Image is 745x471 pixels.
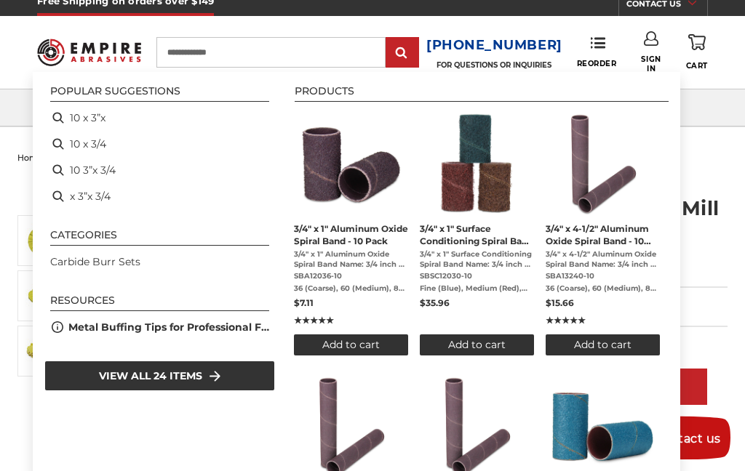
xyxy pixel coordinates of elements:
a: [PHONE_NUMBER] [426,36,562,57]
li: Metal Buffing Tips for Professional Finishes [44,315,275,341]
span: ★★★★★ [294,315,334,328]
li: 10 x 3/4 [44,132,275,158]
span: Reorder [577,60,617,69]
img: 3/4" x 1" Scotch Brite Spiral Band [424,111,530,217]
li: 3/4" x 1" Aluminum Oxide Spiral Band - 10 Pack [288,105,414,362]
span: Fine (Blue), Medium (Red), Coarse (Tan) [420,284,534,294]
span: 36 (Coarse), 60 (Medium), 80 (Medium), 120 (Fine), 150 (Fine), 240 (Very Fine), 320 (Very Fine) [294,284,408,294]
a: 3/4" x 1" Surface Conditioning Spiral Band - 10 Pack [420,111,534,356]
a: 3/4" x 4-1/2" Aluminum Oxide Spiral Band - 10 Pack [546,111,660,356]
button: Add to cart [546,335,660,356]
li: View all 24 items [44,361,275,392]
span: $7.11 [294,298,314,309]
li: Popular suggestions [50,86,269,102]
li: x 3”x 3/4 [44,184,275,210]
img: 3/4" x 4-1/2" Spiral Bands Aluminum Oxide [550,111,656,217]
span: $35.96 [420,298,450,309]
li: Resources [50,296,269,312]
li: 10 3”x 3/4 [44,158,275,184]
p: FOR QUESTIONS OR INQUIRIES [426,61,562,71]
img: Empire Abrasives [37,33,140,73]
span: 3/4" x 1" Aluminum Oxide Spiral Band - 10 Pack [294,223,408,248]
span: View all 24 items [99,369,202,385]
span: 36 (Coarse), 60 (Medium), 80 (Medium), 120 (Fine), 150 (Fine), 240 (Very Fine), 320 (Very Fine) [546,284,660,294]
a: 3/4" x 1" Aluminum Oxide Spiral Band - 10 Pack [294,111,408,356]
a: Metal Buffing Tips for Professional Finishes [68,321,269,336]
li: Categories [50,230,269,246]
span: 3/4" x 1" Surface Conditioning Spiral Band Name: 3/4 inch x 1 inch Surface Conditioning Spiral Ba... [420,250,534,270]
button: Add to cart [420,335,534,356]
li: Products [295,86,669,102]
li: 3/4" x 1" Surface Conditioning Spiral Band - 10 Pack [414,105,540,362]
span: 3/4" x 1" Aluminum Oxide Spiral Band Name: 3/4 inch x 1 inch Aluminum Oxide Spiral Band Descripti... [294,250,408,270]
span: SBSC12030-10 [420,272,534,282]
button: Add to cart [294,335,408,356]
span: $15.66 [546,298,574,309]
span: 3/4" x 4-1/2" Aluminum Oxide Spiral Band Name: 3/4 inch x 4-1/2 inch Aluminum Oxide Spiral Band D... [546,250,660,270]
li: Carbide Burr Sets [44,249,275,275]
img: 3/4" x 1" Spiral Bands AOX [298,111,404,217]
a: Carbide Burr Sets [50,255,140,270]
li: 3/4" x 4-1/2" Aluminum Oxide Spiral Band - 10 Pack [540,105,666,362]
span: SBA12036-10 [294,272,408,282]
a: home [17,153,43,164]
span: 3/4" x 1" Surface Conditioning Spiral Band - 10 Pack [420,223,534,248]
img: 10" x 3" x 5/8" - 16 Ply Yellow Mill Treated Airway Buff [25,278,62,315]
span: Sign In [636,55,666,74]
img: 10" x 3" x 5/8" - 16 Ply Yellow Mill Treated Airway Buff [25,334,62,370]
input: Submit [388,39,417,68]
span: 3/4" x 4-1/2" Aluminum Oxide Spiral Band - 10 Pack [546,223,660,248]
span: Cart [686,62,708,71]
img: 10 inch yellow mill treated airway buff [25,223,62,259]
span: Contact us [653,432,721,446]
span: ★★★★★ [546,315,586,328]
li: 10 x 3”x [44,105,275,132]
span: SBA13240-10 [546,272,660,282]
a: Cart [686,32,708,73]
a: Reorder [577,37,617,68]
